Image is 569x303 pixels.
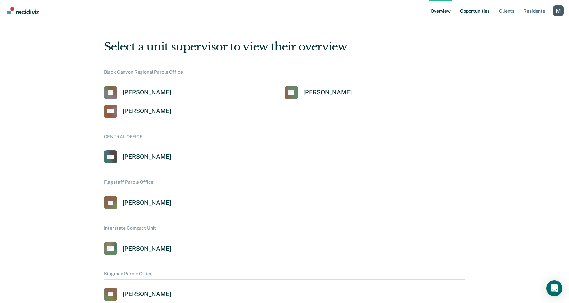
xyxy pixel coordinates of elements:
div: CENTRAL OFFICE [104,134,465,143]
a: [PERSON_NAME] [104,150,171,163]
a: [PERSON_NAME] [104,105,171,118]
img: Recidiviz [7,7,39,14]
div: Interstate Compact Unit [104,225,465,234]
a: [PERSON_NAME] [104,196,171,209]
div: [PERSON_NAME] [123,290,171,298]
div: [PERSON_NAME] [123,153,171,161]
a: [PERSON_NAME] [104,288,171,301]
div: [PERSON_NAME] [303,89,352,96]
div: Select a unit supervisor to view their overview [104,40,465,53]
a: [PERSON_NAME] [104,242,171,255]
div: [PERSON_NAME] [123,107,171,115]
div: [PERSON_NAME] [123,199,171,207]
div: Kingman Parole Office [104,271,465,280]
div: Black Canyon Regional Parole Office [104,69,465,78]
div: Open Intercom Messenger [546,280,562,296]
a: [PERSON_NAME] [104,86,171,99]
div: Flagstaff Parole Office [104,179,465,188]
a: [PERSON_NAME] [285,86,352,99]
div: [PERSON_NAME] [123,89,171,96]
div: [PERSON_NAME] [123,245,171,252]
button: Profile dropdown button [553,5,564,16]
